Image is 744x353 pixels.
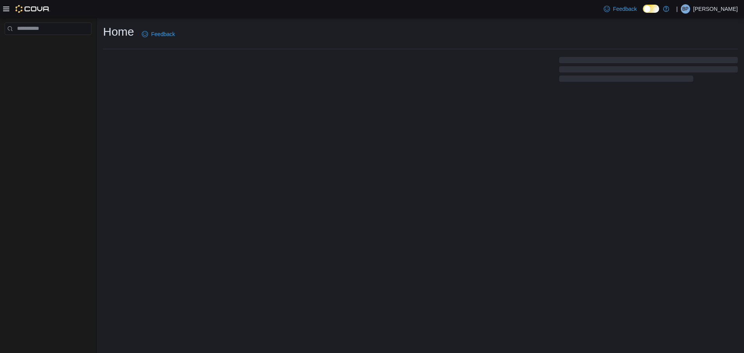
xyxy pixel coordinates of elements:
span: Feedback [613,5,637,13]
div: Binal Patel [681,4,690,14]
img: Cova [15,5,50,13]
p: | [676,4,678,14]
span: Feedback [151,30,175,38]
h1: Home [103,24,134,40]
p: [PERSON_NAME] [693,4,738,14]
input: Dark Mode [643,5,659,13]
a: Feedback [139,26,178,42]
a: Feedback [601,1,640,17]
span: Loading [559,59,738,83]
nav: Complex example [5,36,91,55]
span: BP [682,4,689,14]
